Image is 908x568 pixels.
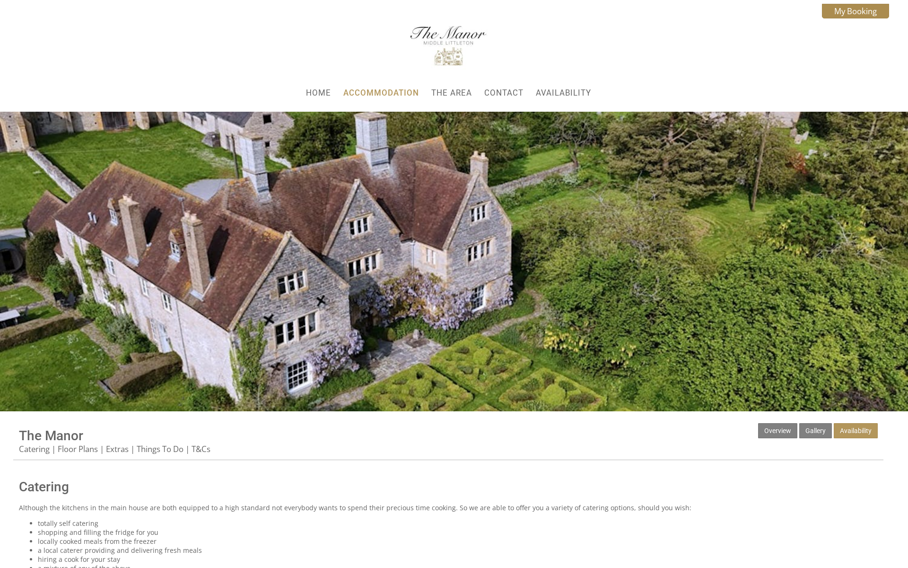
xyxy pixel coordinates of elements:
[431,88,472,98] a: The Area
[38,519,878,528] li: totally self catering
[38,528,878,537] li: shopping and filling the fridge for you
[192,444,210,454] a: T&Cs
[38,555,878,564] li: hiring a cook for your stay
[38,537,878,546] li: locally cooked meals from the freezer
[343,88,419,98] a: Accommodation
[19,503,878,512] p: Although the kitchens in the main house are both equipped to a high standard not everybody wants ...
[19,428,83,444] a: The Manor
[106,444,129,454] a: Extras
[137,444,183,454] a: Things To Do
[38,546,878,555] li: a local caterer providing and delivering fresh meals
[834,423,878,438] a: Availability
[536,88,591,98] a: Availability
[19,479,878,495] a: Catering
[58,444,98,454] a: Floor Plans
[484,88,524,98] a: Contact
[306,88,331,98] a: Home
[822,4,889,18] a: My Booking
[758,423,797,438] a: Overview
[389,22,507,70] img: The Manor
[19,444,50,454] a: Catering
[799,423,832,438] a: Gallery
